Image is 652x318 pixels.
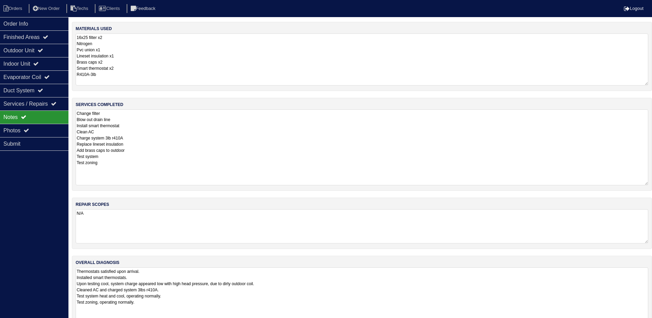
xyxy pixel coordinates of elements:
[127,4,161,13] li: Feedback
[66,6,94,11] a: Techs
[66,4,94,13] li: Techs
[76,201,109,208] label: repair scopes
[29,4,65,13] li: New Order
[76,209,648,243] textarea: N/A
[76,109,648,185] textarea: Change filter Blow out drain line Install smart thermostat Clean AC Charge system 3lb r410A Repla...
[29,6,65,11] a: New Order
[76,34,648,85] textarea: 16x25 filter x2 Nitrogen Pvc union x1 Lineset insulation x1 Brass caps x2 Smart thermostat x2 R41...
[95,6,125,11] a: Clients
[76,26,112,32] label: materials used
[95,4,125,13] li: Clients
[76,102,123,108] label: services completed
[624,6,643,11] a: Logout
[76,260,119,266] label: overall diagnosis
